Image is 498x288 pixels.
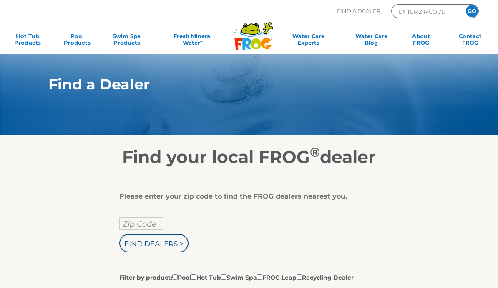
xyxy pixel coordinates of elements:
input: Zip Code Form [398,7,454,16]
sup: ∞ [200,39,203,43]
sup: ® [310,144,320,160]
p: Find A Dealer [337,4,380,18]
input: Find Dealers > [119,234,189,252]
a: Fresh MineralWater∞ [157,33,229,49]
a: PoolProducts [58,33,96,49]
h1: Find a Dealer [48,76,420,93]
a: Hot TubProducts [8,33,47,49]
a: AboutFROG [402,33,440,49]
input: Filter by product:PoolHot TubSwim SpaFROG LeapRecycling Dealer [191,274,196,280]
a: Water CareExperts [275,33,341,49]
input: GO [466,5,478,17]
input: Filter by product:PoolHot TubSwim SpaFROG LeapRecycling Dealer [172,274,178,280]
a: Swim SpaProducts [107,33,146,49]
a: ContactFROG [451,33,490,49]
input: Filter by product:PoolHot TubSwim SpaFROG LeapRecycling Dealer [297,274,302,280]
div: Please enter your zip code to find the FROG dealers nearest you. [119,192,372,201]
label: Filter by product: Pool Hot Tub Swim Spa FROG Leap Recycling Dealer [119,273,354,282]
input: Filter by product:PoolHot TubSwim SpaFROG LeapRecycling Dealer [257,274,262,280]
input: Filter by product:PoolHot TubSwim SpaFROG LeapRecycling Dealer [221,274,226,280]
h2: Find your local FROG dealer [36,146,462,167]
a: Water CareBlog [352,33,390,49]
